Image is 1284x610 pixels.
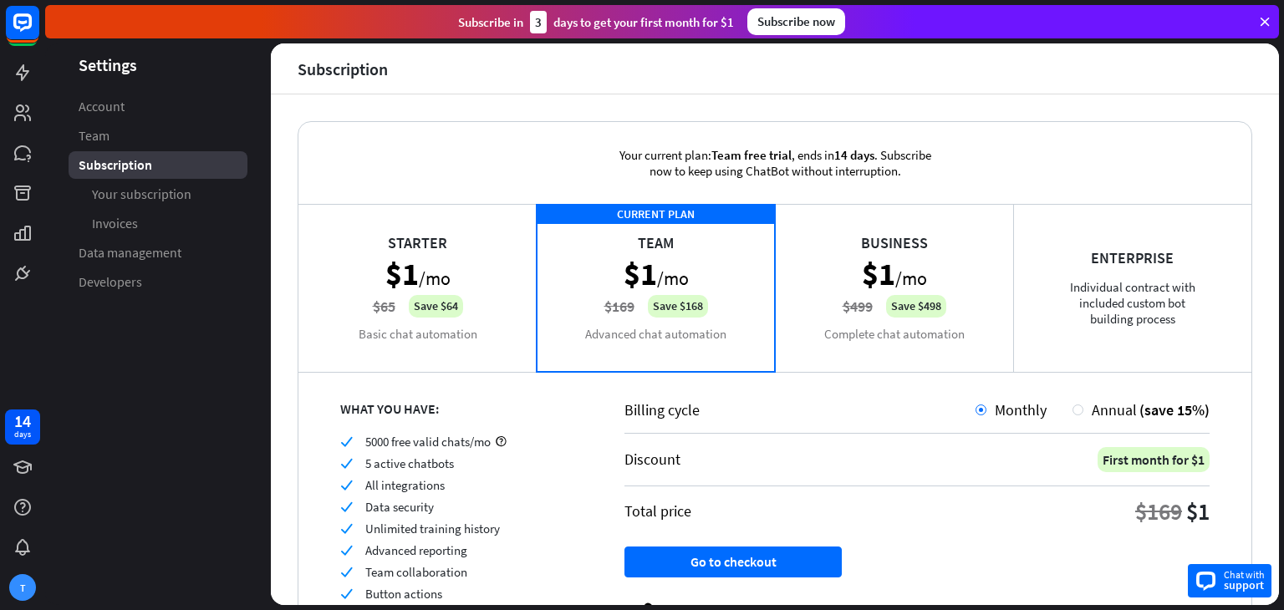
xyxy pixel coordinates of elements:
div: Subscribe now [747,8,845,35]
div: Your current plan: , ends in . Subscribe now to keep using ChatBot without interruption. [595,122,955,204]
span: Developers [79,273,142,291]
button: Go to checkout [624,546,842,577]
a: Account [69,93,247,120]
div: 3 [530,11,547,33]
span: Account [79,98,125,115]
div: WHAT YOU HAVE: [340,400,583,417]
div: Total price [624,501,691,521]
div: Discount [624,450,680,469]
button: Open LiveChat chat widget [13,7,64,57]
span: Data management [79,244,181,262]
a: Developers [69,268,247,296]
div: First month for $1 [1098,447,1210,472]
i: check [340,566,353,578]
a: Your subscription [69,180,247,208]
span: Invoices [92,215,138,232]
span: Your subscription [92,186,191,203]
span: Unlimited training history [365,521,500,536]
a: Data management [69,239,247,267]
div: Subscribe in days to get your first month for $1 [458,11,734,33]
span: Data security [365,499,434,515]
a: 14 days [5,409,40,445]
div: T [9,574,36,601]
span: Button actions [365,586,442,602]
span: Chat with [1224,567,1265,582]
div: Billing cycle [624,400,976,419]
span: 5000 free valid chats/mo [365,434,491,450]
a: Team [69,122,247,150]
span: Team free trial [711,147,792,163]
span: Advanced reporting [365,542,467,558]
span: All integrations [365,477,445,493]
div: $169 [1135,496,1182,526]
i: check [340,501,353,513]
span: 5 active chatbots [365,455,454,471]
i: check [340,544,353,557]
div: days [14,429,31,440]
i: check [340,435,353,448]
span: (save 15%) [1139,400,1210,419]
i: check [340,587,353,600]
div: $1 [1186,496,1210,526]
i: check [340,457,353,470]
span: Subscription [79,156,152,174]
span: support [1224,577,1265,592]
div: 14 [14,414,31,429]
i: check [340,522,353,535]
div: Subscription [298,59,388,79]
span: Annual [1092,400,1137,419]
span: 14 days [834,147,874,163]
span: Team [79,127,110,145]
i: check [340,479,353,491]
a: Invoices [69,210,247,237]
header: Settings [45,53,271,76]
span: Monthly [995,400,1047,419]
span: Team collaboration [365,564,467,580]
